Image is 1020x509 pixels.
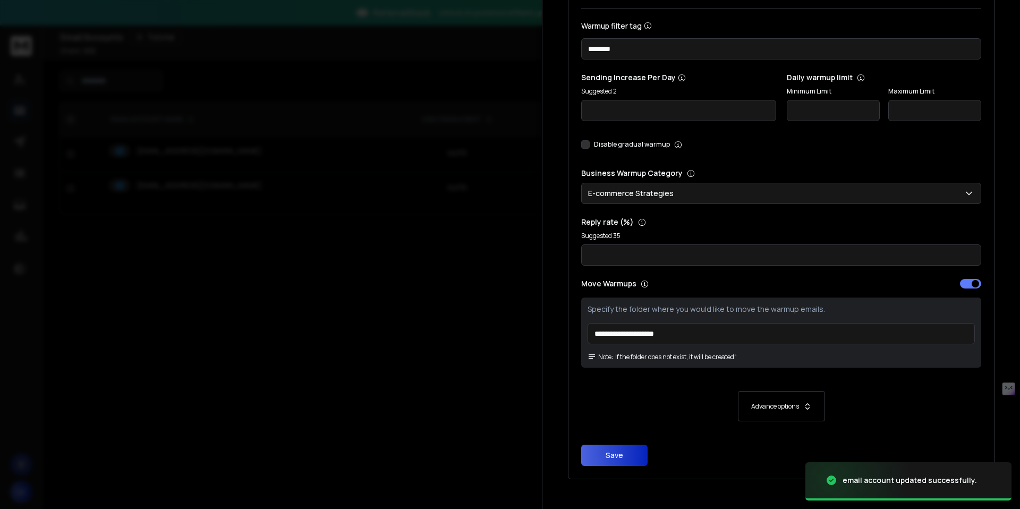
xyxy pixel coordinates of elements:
div: Open Intercom Messenger [981,472,1007,498]
p: If the folder does not exist, it will be created [615,353,734,361]
p: Reply rate (%) [581,217,981,227]
p: Specify the folder where you would like to move the warmup emails. [588,304,975,315]
p: Advance options [751,402,799,411]
span: Note: [588,353,613,361]
label: Maximum Limit [888,87,981,96]
p: E-commerce Strategies [588,188,678,199]
p: Suggested 2 [581,87,776,96]
label: Warmup filter tag [581,22,981,30]
button: Save [581,445,648,466]
p: Daily warmup limit [787,72,982,83]
label: Minimum Limit [787,87,880,96]
p: Suggested 35 [581,232,981,240]
label: Disable gradual warmup [594,140,670,149]
p: Sending Increase Per Day [581,72,776,83]
button: Advance options [592,391,971,421]
p: Move Warmups [581,278,778,289]
p: Business Warmup Category [581,168,981,179]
